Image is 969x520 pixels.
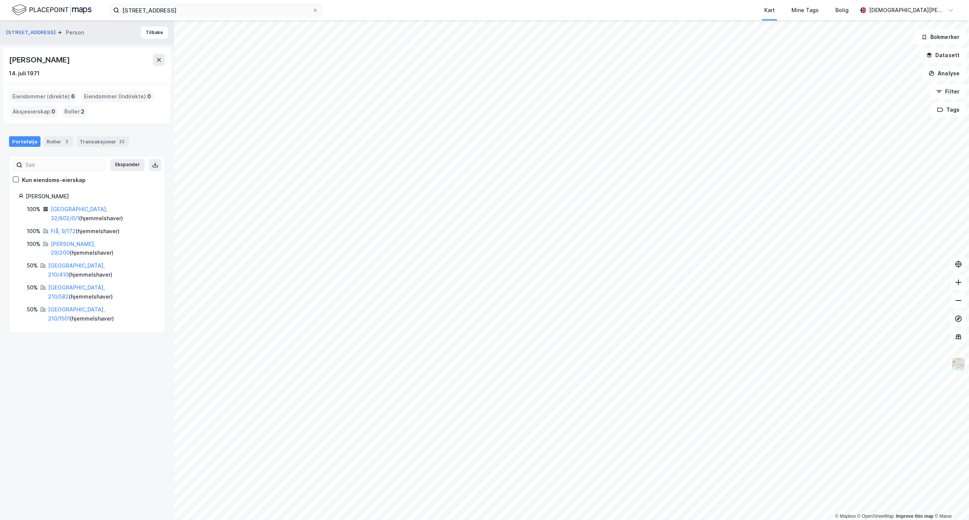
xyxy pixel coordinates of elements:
[141,26,168,39] button: Tilbake
[81,90,154,103] div: Eiendommer (Indirekte) :
[9,54,71,66] div: [PERSON_NAME]
[119,5,312,16] input: Søk på adresse, matrikkel, gårdeiere, leietakere eller personer
[12,3,92,17] img: logo.f888ab2527a4732fd821a326f86c7f29.svg
[81,107,84,116] span: 2
[931,102,966,117] button: Tags
[27,227,41,236] div: 100%
[791,6,819,15] div: Mine Tags
[110,159,145,171] button: Ekspander
[9,90,78,103] div: Eiendommer (direkte) :
[835,6,849,15] div: Bolig
[44,136,73,147] div: Roller
[915,30,966,45] button: Bokmerker
[26,192,156,201] div: [PERSON_NAME]
[51,240,156,258] div: ( hjemmelshaver )
[48,306,105,322] a: [GEOGRAPHIC_DATA], 210/1501
[51,227,120,236] div: ( hjemmelshaver )
[27,205,41,214] div: 100%
[27,305,38,314] div: 50%
[930,84,966,99] button: Filter
[22,176,86,185] div: Kun eiendoms-eierskap
[27,283,38,292] div: 50%
[66,28,84,37] div: Person
[71,92,75,101] span: 6
[118,138,126,145] div: 22
[896,514,933,519] a: Improve this map
[931,484,969,520] div: Kontrollprogram for chat
[51,205,156,223] div: ( hjemmelshaver )
[9,69,40,78] div: 14. juli 1971
[857,514,894,519] a: OpenStreetMap
[51,241,95,256] a: [PERSON_NAME], 29/200
[51,107,55,116] span: 0
[48,283,156,301] div: ( hjemmelshaver )
[951,357,966,371] img: Z
[48,261,156,279] div: ( hjemmelshaver )
[48,262,105,278] a: [GEOGRAPHIC_DATA], 210/410
[869,6,945,15] div: [DEMOGRAPHIC_DATA][PERSON_NAME]
[6,29,57,36] button: [STREET_ADDRESS]
[51,228,76,234] a: Flå, 9/172
[22,159,105,171] input: Søk
[764,6,775,15] div: Kart
[835,514,856,519] a: Mapbox
[63,138,70,145] div: 2
[61,106,87,118] div: Roller :
[48,284,105,300] a: [GEOGRAPHIC_DATA], 210/582
[51,206,107,221] a: [GEOGRAPHIC_DATA], 32/602/0/1
[147,92,151,101] span: 0
[922,66,966,81] button: Analyse
[27,240,41,249] div: 100%
[76,136,129,147] div: Transaksjoner
[27,261,38,270] div: 50%
[920,48,966,63] button: Datasett
[48,305,156,323] div: ( hjemmelshaver )
[931,484,969,520] iframe: Chat Widget
[9,106,58,118] div: Aksjeeierskap :
[9,136,41,147] div: Portefølje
